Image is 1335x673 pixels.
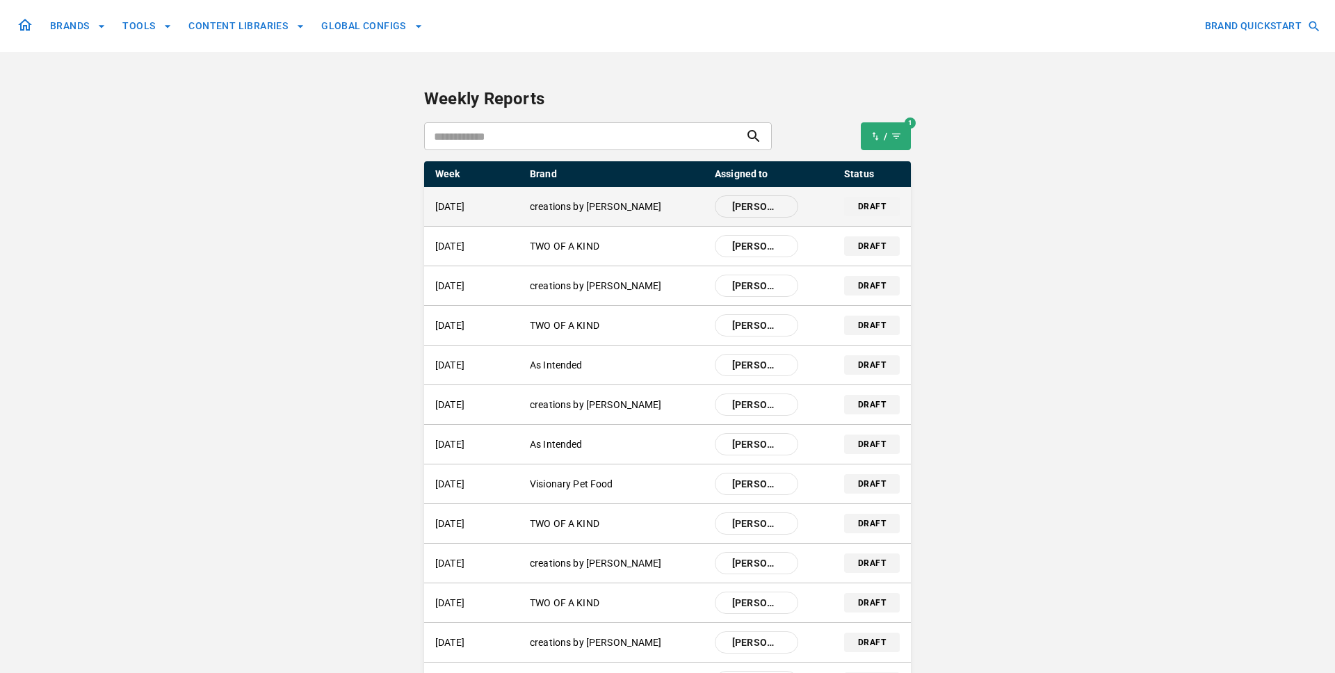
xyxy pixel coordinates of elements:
span: [PERSON_NAME] [724,358,789,372]
a: [DATE]As Intended[PERSON_NAME]draft [424,346,911,384]
span: [PERSON_NAME] [724,318,789,332]
p: Brand [530,167,704,181]
button: 1 [861,122,911,150]
p: [DATE] [435,318,519,333]
p: TWO OF A KIND [530,596,704,610]
p: [DATE] [435,556,519,571]
p: Assigned to [715,167,798,181]
span: [PERSON_NAME] [724,517,789,530]
p: [DATE] [435,596,519,610]
p: [DATE] [435,635,519,650]
span: [PERSON_NAME] [724,596,789,610]
p: [DATE] [435,517,519,531]
button: GLOBAL CONFIGS [316,13,428,39]
p: creations by [PERSON_NAME] [530,279,704,293]
a: [DATE]Visionary Pet Food[PERSON_NAME]draft [424,464,911,503]
p: creations by [PERSON_NAME] [530,635,704,650]
p: As Intended [530,437,704,452]
span: [PERSON_NAME] [724,279,789,293]
span: [PERSON_NAME] [724,398,789,412]
p: draft [858,597,886,609]
a: [DATE]creations by [PERSON_NAME][PERSON_NAME]draft [424,544,911,583]
a: [DATE]TWO OF A KIND[PERSON_NAME]draft [424,583,911,622]
p: draft [858,517,886,530]
p: TWO OF A KIND [530,239,704,254]
a: [DATE]TWO OF A KIND[PERSON_NAME]draft [424,227,911,266]
p: TWO OF A KIND [530,318,704,333]
span: [PERSON_NAME] [724,635,789,649]
p: As Intended [530,358,704,373]
a: [DATE]creations by [PERSON_NAME][PERSON_NAME]draft [424,187,911,226]
p: draft [858,240,886,252]
a: [DATE]TWO OF A KIND[PERSON_NAME]draft [424,306,911,345]
p: Visionary Pet Food [530,477,704,492]
p: draft [858,200,886,213]
span: [PERSON_NAME] [724,556,789,570]
p: [DATE] [435,477,519,492]
p: [DATE] [435,358,519,373]
p: TWO OF A KIND [530,517,704,531]
a: [DATE]As Intended[PERSON_NAME]draft [424,425,911,464]
p: creations by [PERSON_NAME] [530,200,704,214]
p: creations by [PERSON_NAME] [530,398,704,412]
span: [PERSON_NAME] [724,200,789,213]
p: [DATE] [435,200,519,214]
p: draft [858,279,886,292]
p: draft [858,478,886,490]
p: draft [858,398,886,411]
p: Weekly Reports [424,86,911,111]
p: creations by [PERSON_NAME] [530,556,704,571]
p: [DATE] [435,239,519,254]
span: [PERSON_NAME] [724,239,789,253]
p: [DATE] [435,398,519,412]
p: [DATE] [435,279,519,293]
a: [DATE]creations by [PERSON_NAME][PERSON_NAME]draft [424,385,911,424]
p: draft [858,636,886,649]
button: BRAND QUICKSTART [1199,13,1324,39]
p: Week [435,168,519,180]
a: [DATE]creations by [PERSON_NAME][PERSON_NAME]draft [424,623,911,662]
p: draft [858,359,886,371]
p: [DATE] [435,437,519,452]
a: [DATE]TWO OF A KIND[PERSON_NAME]draft [424,504,911,543]
a: [DATE]creations by [PERSON_NAME][PERSON_NAME]draft [424,266,911,305]
p: draft [858,438,886,451]
div: 1 [905,117,916,129]
p: draft [858,557,886,569]
button: CONTENT LIBRARIES [183,13,310,39]
span: [PERSON_NAME] [724,437,789,451]
button: TOOLS [117,13,177,39]
span: [PERSON_NAME] [724,477,789,491]
button: BRANDS [44,13,111,39]
p: draft [858,319,886,332]
p: Status [844,167,900,181]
